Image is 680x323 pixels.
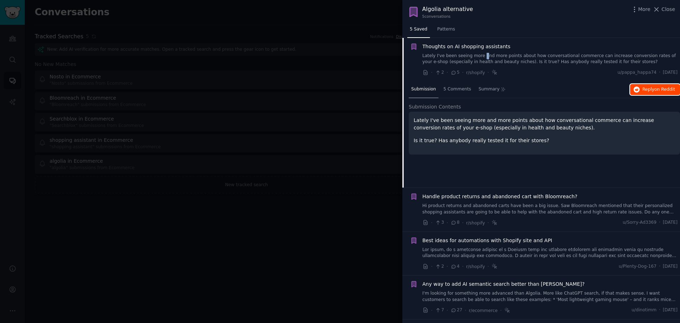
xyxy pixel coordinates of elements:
[423,203,678,215] a: Hi product returns and abandoned carts have been a big issue. Saw Bloomreach mentioned that their...
[431,263,432,270] span: ·
[617,69,656,76] span: u/pappa_happa74
[411,86,436,93] span: Submission
[462,263,464,270] span: ·
[466,221,485,225] span: r/shopify
[654,87,675,92] span: on Reddit
[431,307,432,314] span: ·
[659,69,661,76] span: ·
[423,43,511,50] a: Thoughts on AI shopping assistants
[619,263,657,270] span: u/Plenty-Dog-167
[447,69,448,76] span: ·
[443,86,471,93] span: 5 Comments
[431,219,432,227] span: ·
[414,117,675,132] p: Lately I've been seeing more and more points about how conversational commerce can increase conve...
[487,219,489,227] span: ·
[414,137,675,144] p: Is it true? Has anybody really tested it for their stores?
[435,307,444,313] span: 7
[423,247,678,259] a: Lor ipsum, do s ametconse adipisc el s Doeiusm temp inc utlabore etdolorem ali enimadmin venia qu...
[500,307,501,314] span: ·
[663,263,678,270] span: [DATE]
[465,307,466,314] span: ·
[410,26,427,33] span: 5 Saved
[466,264,485,269] span: r/shopify
[437,26,455,33] span: Patterns
[447,219,448,227] span: ·
[409,103,461,111] span: Submission Contents
[447,307,448,314] span: ·
[423,237,552,244] a: Best ideas for automations with Shopify site and API
[623,219,656,226] span: u/Sorry-Ad3369
[659,307,661,313] span: ·
[663,219,678,226] span: [DATE]
[662,6,675,13] span: Close
[450,263,459,270] span: 4
[478,86,499,93] span: Summary
[466,70,485,75] span: r/shopify
[630,84,680,95] button: Replyon Reddit
[450,219,459,226] span: 8
[431,69,432,76] span: ·
[435,263,444,270] span: 2
[423,280,585,288] a: Any way to add AI semantic search better than [PERSON_NAME]?
[659,219,661,226] span: ·
[631,6,651,13] button: More
[422,14,473,19] div: 5 conversation s
[487,263,489,270] span: ·
[653,6,675,13] button: Close
[435,219,444,226] span: 3
[659,263,661,270] span: ·
[423,193,578,200] a: Handle product returns and abandoned cart with Bloomreach?
[447,263,448,270] span: ·
[631,307,656,313] span: u/dinotimm
[422,5,473,14] div: Algolia alternative
[487,69,489,76] span: ·
[469,308,498,313] span: r/ecommerce
[435,24,458,38] a: Patterns
[407,24,430,38] a: 5 Saved
[450,69,459,76] span: 5
[663,69,678,76] span: [DATE]
[462,219,464,227] span: ·
[435,69,444,76] span: 2
[450,307,462,313] span: 27
[638,6,651,13] span: More
[462,69,464,76] span: ·
[423,290,678,303] a: I'm looking for something more advanced than Algolia. More like ChatGPT search, if that makes sen...
[423,53,678,65] a: Lately I've been seeing more and more points about how conversational commerce can increase conve...
[663,307,678,313] span: [DATE]
[642,87,675,93] span: Reply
